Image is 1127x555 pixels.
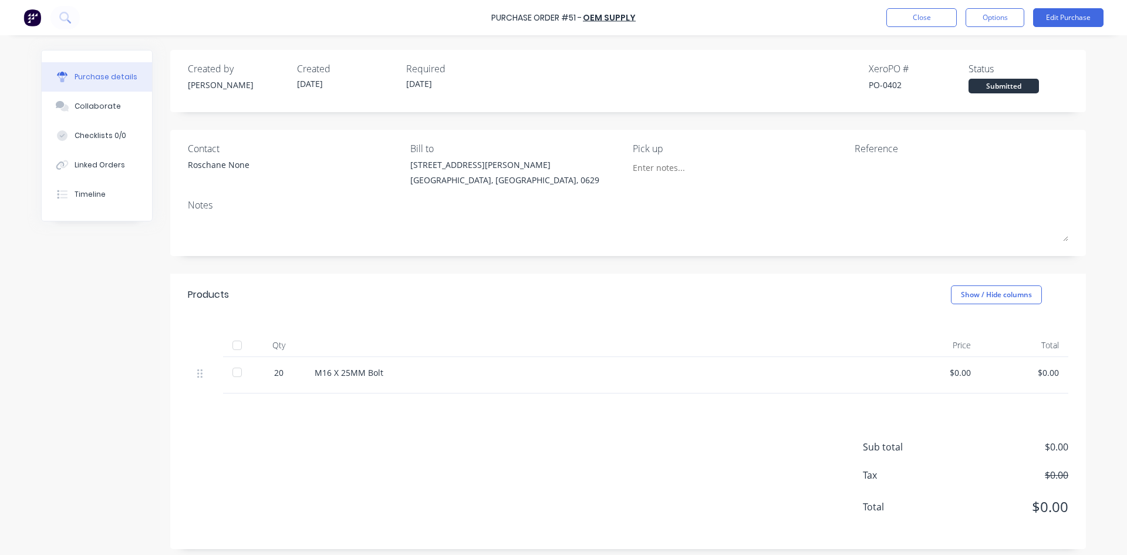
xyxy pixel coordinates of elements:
div: Status [969,62,1068,76]
span: $0.00 [951,440,1068,454]
button: Purchase details [42,62,152,92]
div: Xero PO # [869,62,969,76]
button: Close [886,8,957,27]
div: [GEOGRAPHIC_DATA], [GEOGRAPHIC_DATA], 0629 [410,174,599,186]
div: Checklists 0/0 [75,130,126,141]
button: Linked Orders [42,150,152,180]
span: Total [863,500,951,514]
input: Enter notes... [633,159,740,176]
div: Total [980,334,1068,357]
div: Linked Orders [75,160,125,170]
div: Roschane None [188,159,249,171]
div: Bill to [410,142,624,156]
span: Tax [863,468,951,482]
button: Checklists 0/0 [42,121,152,150]
span: Sub total [863,440,951,454]
div: Price [892,334,980,357]
button: Show / Hide columns [951,285,1042,304]
button: Options [966,8,1024,27]
div: Qty [252,334,305,357]
div: Timeline [75,189,106,200]
div: Submitted [969,79,1039,93]
div: [STREET_ADDRESS][PERSON_NAME] [410,159,599,171]
div: Created by [188,62,288,76]
div: Products [188,288,229,302]
div: Notes [188,198,1068,212]
span: $0.00 [951,468,1068,482]
a: OEM Supply [583,12,636,23]
div: Created [297,62,397,76]
div: Collaborate [75,101,121,112]
div: M16 X 25MM Bolt [315,366,883,379]
span: $0.00 [951,496,1068,517]
div: [PERSON_NAME] [188,79,288,91]
button: Edit Purchase [1033,8,1104,27]
img: Factory [23,9,41,26]
div: $0.00 [902,366,971,379]
div: 20 [262,366,296,379]
div: Purchase Order #51 - [491,12,582,24]
div: Pick up [633,142,846,156]
button: Timeline [42,180,152,209]
div: Required [406,62,506,76]
div: $0.00 [990,366,1059,379]
div: PO-0402 [869,79,969,91]
button: Collaborate [42,92,152,121]
div: Reference [855,142,1068,156]
div: Contact [188,142,401,156]
div: Purchase details [75,72,137,82]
